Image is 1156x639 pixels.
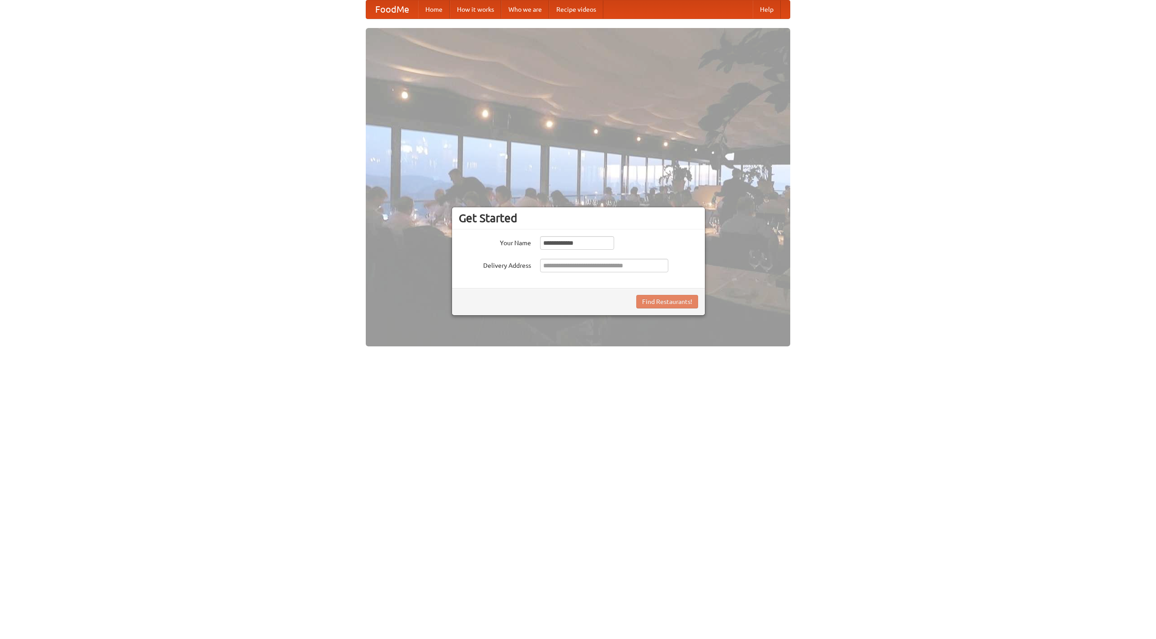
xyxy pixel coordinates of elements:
a: Who we are [501,0,549,19]
a: How it works [450,0,501,19]
label: Your Name [459,236,531,247]
label: Delivery Address [459,259,531,270]
button: Find Restaurants! [636,295,698,308]
h3: Get Started [459,211,698,225]
a: Recipe videos [549,0,603,19]
a: Home [418,0,450,19]
a: Help [753,0,781,19]
a: FoodMe [366,0,418,19]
